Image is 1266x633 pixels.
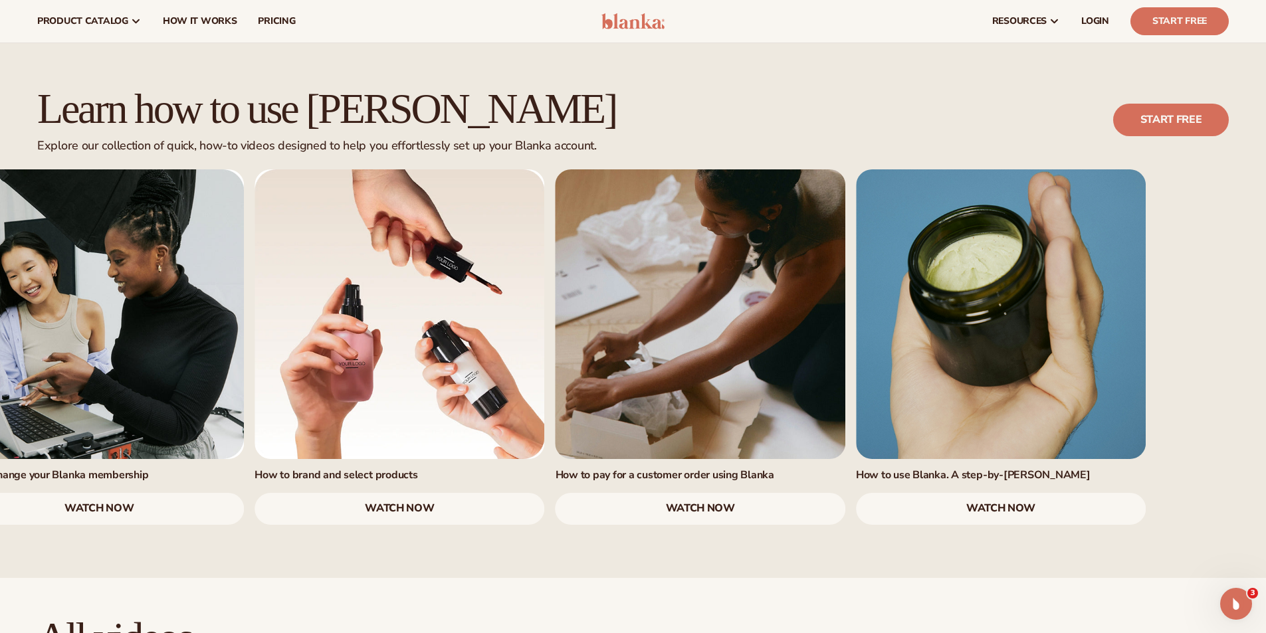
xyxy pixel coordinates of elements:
span: 3 [1247,588,1258,598]
a: Start free [1113,104,1229,136]
a: watch now [255,493,544,525]
div: 5 / 7 [255,169,544,525]
a: watch now [856,493,1146,525]
h3: How to brand and select products [255,468,544,482]
img: logo [601,13,665,29]
div: Explore our collection of quick, how-to videos designed to help you effortlessly set up your Blan... [37,139,616,153]
span: resources [992,16,1047,27]
h3: How to pay for a customer order using Blanka [556,468,845,482]
span: product catalog [37,16,128,27]
span: LOGIN [1081,16,1109,27]
h3: How to use Blanka. A step-by-[PERSON_NAME] [856,468,1146,482]
h2: Learn how to use [PERSON_NAME] [37,86,616,131]
iframe: Intercom live chat [1220,588,1252,620]
div: 6 / 7 [556,169,845,525]
span: How It Works [163,16,237,27]
a: Start Free [1130,7,1229,35]
a: watch now [556,493,845,525]
div: 7 / 7 [856,169,1146,525]
span: pricing [258,16,295,27]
